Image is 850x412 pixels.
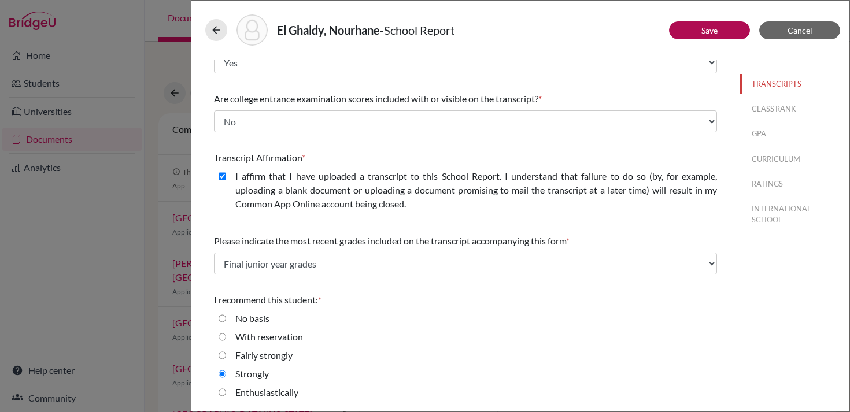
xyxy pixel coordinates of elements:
[214,235,566,246] span: Please indicate the most recent grades included on the transcript accompanying this form
[740,74,849,94] button: TRANSCRIPTS
[214,294,318,305] span: I recommend this student:
[380,23,454,37] span: - School Report
[740,124,849,144] button: GPA
[214,152,302,163] span: Transcript Affirmation
[235,385,298,399] label: Enthusiastically
[214,93,538,104] span: Are college entrance examination scores included with or visible on the transcript?
[740,174,849,194] button: RATINGS
[740,99,849,119] button: CLASS RANK
[740,199,849,230] button: INTERNATIONAL SCHOOL
[235,169,717,211] label: I affirm that I have uploaded a transcript to this School Report. I understand that failure to do...
[235,348,293,362] label: Fairly strongly
[235,311,269,325] label: No basis
[740,149,849,169] button: CURRICULUM
[235,330,303,344] label: With reservation
[277,23,380,37] strong: El Ghaldy, Nourhane
[235,367,269,381] label: Strongly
